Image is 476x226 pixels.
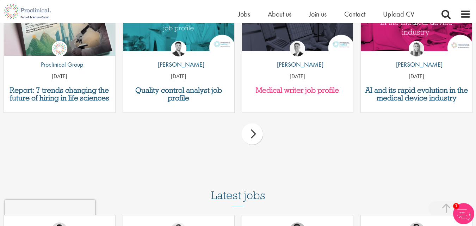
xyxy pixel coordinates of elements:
a: Medical writer job profile [246,86,350,94]
p: [DATE] [123,73,234,81]
a: Joshua Godden [PERSON_NAME] [153,41,204,73]
img: Hannah Burke [409,41,424,56]
a: George Watson [PERSON_NAME] [272,41,323,73]
a: Quality control analyst job profile [126,86,231,102]
iframe: reCAPTCHA [5,200,95,221]
h3: Latest jobs [211,172,265,206]
p: [PERSON_NAME] [153,60,204,69]
span: 1 [453,203,459,209]
a: Jobs [238,10,250,19]
p: [DATE] [4,73,115,81]
img: George Watson [290,41,305,56]
a: Report: 7 trends changing the future of hiring in life sciences [7,86,112,102]
img: Chatbot [453,203,474,224]
p: [PERSON_NAME] [391,60,443,69]
a: Contact [344,10,365,19]
a: Join us [309,10,327,19]
a: AI and its rapid evolution in the medical device industry [364,86,469,102]
a: Hannah Burke [PERSON_NAME] [391,41,443,73]
p: [DATE] [242,73,353,81]
div: next [242,123,263,145]
img: Joshua Godden [171,41,186,56]
img: Proclinical Group [52,41,67,56]
p: [PERSON_NAME] [272,60,323,69]
p: [DATE] [361,73,472,81]
a: About us [268,10,291,19]
a: Proclinical Group Proclinical Group [36,41,83,73]
p: Proclinical Group [36,60,83,69]
a: Upload CV [383,10,414,19]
